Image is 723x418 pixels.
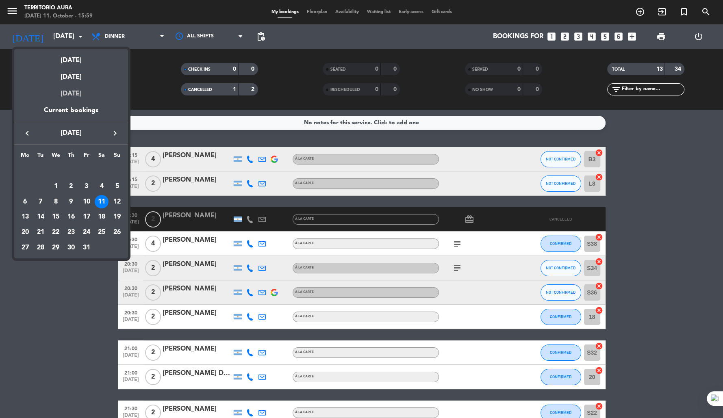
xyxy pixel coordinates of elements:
td: October 10, 2025 [79,194,94,210]
td: October 7, 2025 [33,194,48,210]
div: 3 [80,180,93,193]
td: October 17, 2025 [79,209,94,225]
td: October 18, 2025 [94,209,110,225]
div: 2 [64,180,78,193]
div: 21 [34,225,48,239]
div: 22 [49,225,63,239]
div: 7 [34,195,48,209]
td: October 2, 2025 [63,179,79,194]
td: October 9, 2025 [63,194,79,210]
td: October 15, 2025 [48,209,63,225]
td: October 13, 2025 [17,209,33,225]
td: October 25, 2025 [94,225,110,240]
div: 12 [110,195,124,209]
div: 25 [95,225,109,239]
span: [DATE] [35,128,108,139]
div: 16 [64,210,78,224]
td: October 4, 2025 [94,179,110,194]
div: 10 [80,195,93,209]
div: 8 [49,195,63,209]
div: 6 [18,195,32,209]
th: Saturday [94,151,110,163]
div: 30 [64,241,78,255]
div: 13 [18,210,32,224]
div: 19 [110,210,124,224]
div: 15 [49,210,63,224]
td: October 1, 2025 [48,179,63,194]
div: 24 [80,225,93,239]
td: October 29, 2025 [48,240,63,256]
td: October 8, 2025 [48,194,63,210]
th: Sunday [109,151,125,163]
td: October 22, 2025 [48,225,63,240]
i: keyboard_arrow_left [22,128,32,138]
th: Thursday [63,151,79,163]
td: October 14, 2025 [33,209,48,225]
button: keyboard_arrow_right [108,128,122,139]
div: 28 [34,241,48,255]
div: 29 [49,241,63,255]
i: keyboard_arrow_right [110,128,120,138]
div: 26 [110,225,124,239]
div: 27 [18,241,32,255]
div: 4 [95,180,109,193]
td: October 31, 2025 [79,240,94,256]
td: October 16, 2025 [63,209,79,225]
div: [DATE] [14,49,128,66]
td: October 28, 2025 [33,240,48,256]
td: October 27, 2025 [17,240,33,256]
td: October 3, 2025 [79,179,94,194]
div: 9 [64,195,78,209]
button: keyboard_arrow_left [20,128,35,139]
td: October 12, 2025 [109,194,125,210]
div: 1 [49,180,63,193]
div: 11 [95,195,109,209]
div: 31 [80,241,93,255]
td: October 26, 2025 [109,225,125,240]
th: Wednesday [48,151,63,163]
div: 17 [80,210,93,224]
div: 20 [18,225,32,239]
td: October 21, 2025 [33,225,48,240]
td: October 19, 2025 [109,209,125,225]
div: [DATE] [14,82,128,105]
div: 5 [110,180,124,193]
td: October 30, 2025 [63,240,79,256]
th: Friday [79,151,94,163]
td: October 23, 2025 [63,225,79,240]
td: October 20, 2025 [17,225,33,240]
div: Current bookings [14,105,128,122]
th: Monday [17,151,33,163]
td: OCT [17,163,125,179]
td: October 24, 2025 [79,225,94,240]
th: Tuesday [33,151,48,163]
div: 23 [64,225,78,239]
div: 14 [34,210,48,224]
td: October 5, 2025 [109,179,125,194]
td: October 6, 2025 [17,194,33,210]
div: [DATE] [14,66,128,82]
div: 18 [95,210,109,224]
td: October 11, 2025 [94,194,110,210]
